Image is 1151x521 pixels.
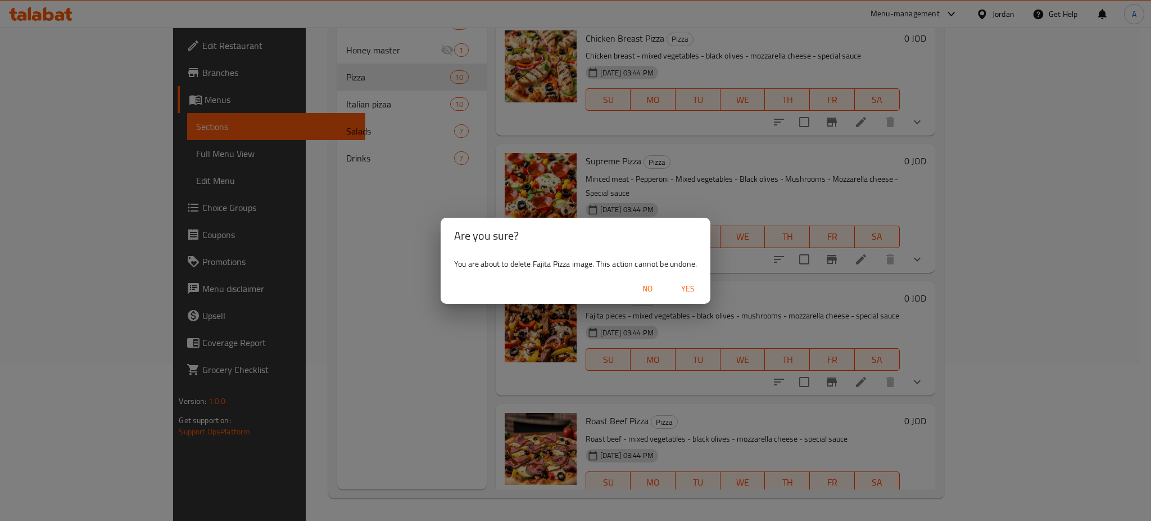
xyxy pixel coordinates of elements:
[670,279,706,299] button: Yes
[629,279,665,299] button: No
[441,254,710,274] div: You are about to delete Fajita Pizza image. This action cannot be undone.
[454,227,697,245] h2: Are you sure?
[634,282,661,296] span: No
[674,282,701,296] span: Yes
